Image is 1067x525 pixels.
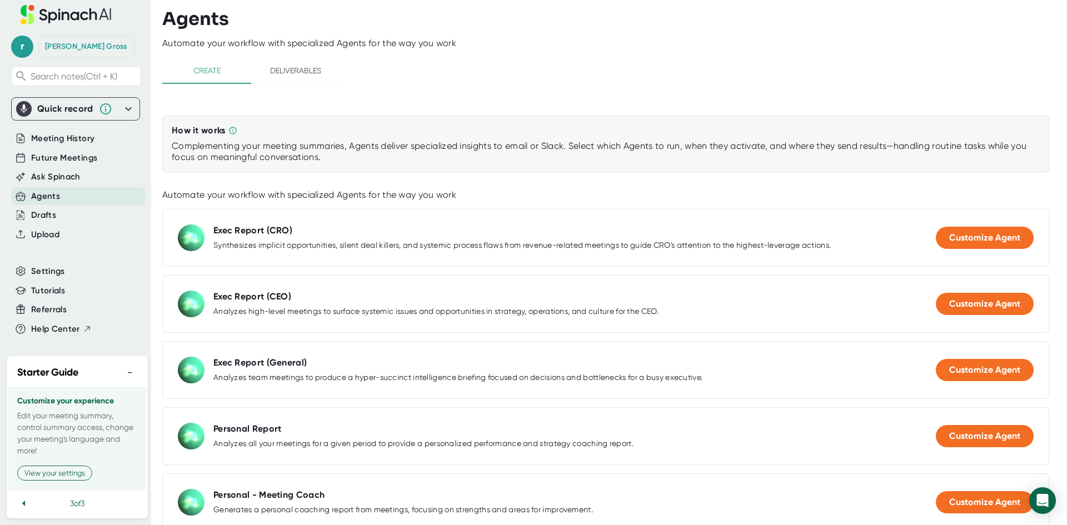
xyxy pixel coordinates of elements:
img: Exec Report (General) [178,357,205,383]
img: Exec Report (CRO) [178,224,205,251]
button: View your settings [17,466,92,481]
span: Customize Agent [949,364,1020,375]
h2: Starter Guide [17,365,78,380]
span: Customize Agent [949,298,1020,309]
button: Future Meetings [31,152,97,164]
span: 3 of 3 [70,499,84,508]
div: Analyzes team meetings to produce a hyper-succinct intelligence briefing focused on decisions and... [213,373,702,383]
div: Exec Report (CEO) [213,291,291,302]
div: Ryan Gross [45,42,127,52]
button: Meeting History [31,132,94,145]
div: Automate your workflow with specialized Agents for the way you work [162,38,1067,49]
div: Open Intercom Messenger [1029,487,1056,514]
img: Exec Report (CEO) [178,291,205,317]
button: Drafts [31,209,56,222]
div: Personal Report [213,423,282,434]
h3: Agents [162,8,229,29]
div: Generates a personal coaching report from meetings, focusing on strengths and areas for improvement. [213,505,593,515]
button: Agents [31,190,60,203]
div: How it works [172,125,226,136]
button: Referrals [31,303,67,316]
button: Tutorials [31,284,65,297]
div: Synthesizes implicit opportunities, silent deal killers, and systemic process flaws from revenue-... [213,241,831,251]
span: Customize Agent [949,497,1020,507]
img: Personal - Meeting Coach [178,489,205,516]
button: Customize Agent [936,425,1034,447]
span: r [11,36,33,58]
button: Customize Agent [936,293,1034,315]
div: Exec Report (General) [213,357,307,368]
button: Upload [31,228,59,241]
div: Quick record [37,103,93,114]
button: Settings [31,265,65,278]
div: Analyzes high-level meetings to surface systemic issues and opportunities in strategy, operations... [213,307,659,317]
button: Ask Spinach [31,171,81,183]
div: Complementing your meeting summaries, Agents deliver specialized insights to email or Slack. Sele... [172,141,1040,163]
button: Customize Agent [936,359,1034,381]
span: Help Center [31,323,80,336]
div: Quick record [16,98,135,120]
span: Customize Agent [949,431,1020,441]
div: Analyzes all your meetings for a given period to provide a personalized performance and strategy ... [213,439,634,449]
button: Help Center [31,323,92,336]
button: Customize Agent [936,227,1034,249]
svg: Complementing your meeting summaries, Agents deliver specialized insights to email or Slack. Sele... [228,126,237,135]
div: Exec Report (CRO) [213,225,292,236]
p: Edit your meeting summary, control summary access, change your meeting's language and more! [17,410,137,457]
button: Customize Agent [936,491,1034,513]
button: − [123,364,137,381]
h3: Customize your experience [17,397,137,406]
span: Search notes (Ctrl + K) [31,71,117,82]
span: Create [169,64,245,78]
span: Customize Agent [949,232,1020,243]
div: Automate your workflow with specialized Agents for the way you work [162,189,1049,201]
div: Personal - Meeting Coach [213,489,325,501]
img: Personal Report [178,423,205,449]
span: Deliverables [258,64,333,78]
